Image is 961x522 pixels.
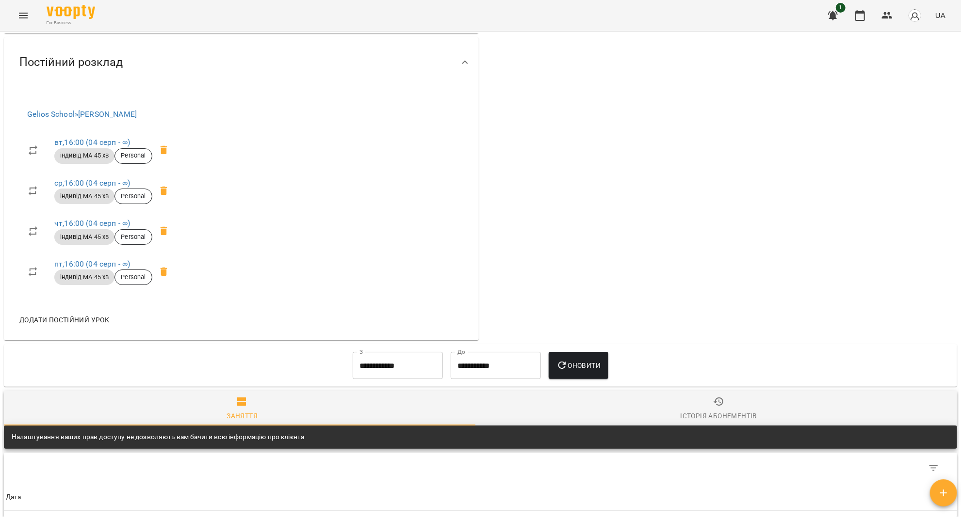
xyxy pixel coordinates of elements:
[16,311,113,329] button: Додати постійний урок
[4,37,479,87] div: Постійний розклад
[115,233,151,241] span: Personal
[19,55,123,70] span: Постійний розклад
[54,178,130,188] a: ср,16:00 (04 серп - ∞)
[54,192,114,201] span: індивід МА 45 хв
[54,151,114,160] span: індивід МА 45 хв
[54,259,130,269] a: пт,16:00 (04 серп - ∞)
[227,410,258,422] div: Заняття
[27,110,137,119] a: Gelios School»[PERSON_NAME]
[836,3,846,13] span: 1
[47,5,95,19] img: Voopty Logo
[115,192,151,201] span: Personal
[152,139,176,162] span: Видалити приватний урок Єфіменко Оксана вт 16:00 клієнта Данило Пілюх
[54,138,130,147] a: вт,16:00 (04 серп - ∞)
[54,233,114,241] span: індивід МА 45 хв
[115,151,151,160] span: Personal
[152,179,176,203] span: Видалити приватний урок Єфіменко Оксана ср 16:00 клієнта Данило Пілюх
[54,273,114,282] span: індивід МА 45 хв
[6,491,21,503] div: Sort
[12,428,304,446] div: Налаштування ваших прав доступу не дозволяють вам бачити всю інформацію про клієнта
[549,352,608,379] button: Оновити
[152,220,176,243] span: Видалити приватний урок Єфіменко Оксана чт 16:00 клієнта Данило Пілюх
[19,314,109,326] span: Додати постійний урок
[922,457,945,480] button: Фільтр
[12,4,35,27] button: Menu
[556,360,601,371] span: Оновити
[6,491,955,503] span: Дата
[152,260,176,284] span: Видалити приватний урок Єфіменко Оксана пт 16:00 клієнта Данило Пілюх
[908,9,922,22] img: avatar_s.png
[47,20,95,26] span: For Business
[6,491,21,503] div: Дата
[115,273,151,282] span: Personal
[931,6,949,24] button: UA
[54,219,130,228] a: чт,16:00 (04 серп - ∞)
[935,10,945,20] span: UA
[4,453,957,484] div: Table Toolbar
[681,410,757,422] div: Історія абонементів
